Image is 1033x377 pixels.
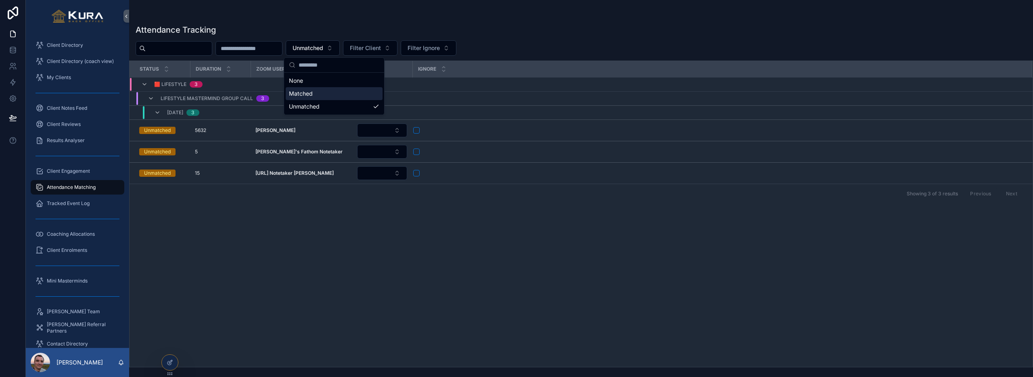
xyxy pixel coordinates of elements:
[31,38,124,52] a: Client Directory
[47,74,71,81] span: My Clients
[286,40,340,56] button: Select Button
[284,73,384,115] div: Suggestions
[47,42,83,48] span: Client Directory
[47,105,87,111] span: Client Notes Feed
[144,170,171,177] div: Unmatched
[255,149,343,155] strong: [PERSON_NAME]'s Fathom Notetaker
[144,127,171,134] div: Unmatched
[195,170,200,176] span: 15
[195,170,246,176] a: 15
[26,32,129,348] div: scrollable content
[31,133,124,148] a: Results Analyser
[47,247,87,253] span: Client Enrolments
[191,109,194,116] div: 3
[154,81,186,88] span: 🟥 Lifestyle
[286,87,383,100] div: Matched
[357,123,408,138] a: Select Button
[31,243,124,258] a: Client Enrolments
[255,170,347,176] a: [URL] Notetaker [PERSON_NAME]
[31,320,124,335] a: [PERSON_NAME] Referral Partners
[52,10,104,23] img: App logo
[195,127,206,134] span: 5632
[255,127,347,134] a: [PERSON_NAME]
[261,95,264,102] div: 3
[195,149,246,155] a: 5
[357,145,408,159] a: Select Button
[139,170,185,177] a: Unmatched
[255,170,334,176] strong: [URL] Notetaker [PERSON_NAME]
[907,191,958,197] span: Showing 3 of 3 results
[255,149,347,155] a: [PERSON_NAME]'s Fathom Notetaker
[31,70,124,85] a: My Clients
[31,274,124,288] a: Mini Masterminds
[47,341,88,347] span: Contact Directory
[196,66,221,72] span: Duration
[256,66,285,72] span: Zoom User
[167,109,183,116] span: [DATE]
[357,124,407,137] button: Select Button
[195,127,246,134] a: 5632
[161,95,253,102] span: Lifestyle Mastermind Group Call
[56,358,103,367] p: [PERSON_NAME]
[144,148,171,155] div: Unmatched
[31,164,124,178] a: Client Engagement
[47,278,88,284] span: Mini Masterminds
[286,100,383,113] div: Unmatched
[139,127,185,134] a: Unmatched
[401,40,456,56] button: Select Button
[47,231,95,237] span: Coaching Allocations
[31,227,124,241] a: Coaching Allocations
[418,66,436,72] span: Ignore
[343,40,397,56] button: Select Button
[293,44,323,52] span: Unmatched
[47,121,81,128] span: Client Reviews
[408,44,440,52] span: Filter Ignore
[47,184,96,191] span: Attendance Matching
[31,101,124,115] a: Client Notes Feed
[31,304,124,319] a: [PERSON_NAME] Team
[31,117,124,132] a: Client Reviews
[31,54,124,69] a: Client Directory (coach view)
[47,321,116,334] span: [PERSON_NAME] Referral Partners
[194,81,198,88] div: 3
[47,58,114,65] span: Client Directory (coach view)
[47,168,90,174] span: Client Engagement
[47,137,85,144] span: Results Analyser
[136,24,216,36] h1: Attendance Tracking
[31,337,124,351] a: Contact Directory
[350,44,381,52] span: Filter Client
[195,149,198,155] span: 5
[31,196,124,211] a: Tracked Event Log
[357,166,407,180] button: Select Button
[286,74,383,87] div: None
[140,66,159,72] span: Status
[47,308,100,315] span: [PERSON_NAME] Team
[31,180,124,195] a: Attendance Matching
[47,200,90,207] span: Tracked Event Log
[255,127,295,133] strong: [PERSON_NAME]
[357,145,407,159] button: Select Button
[139,148,185,155] a: Unmatched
